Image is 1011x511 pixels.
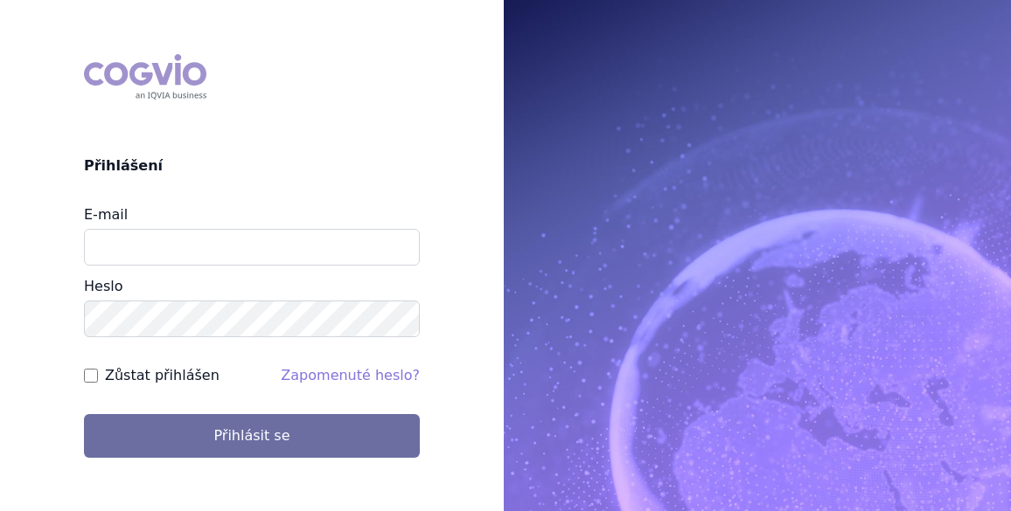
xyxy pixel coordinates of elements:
label: Heslo [84,278,122,294]
h2: Přihlášení [84,155,420,176]
a: Zapomenuté heslo? [281,367,420,383]
button: Přihlásit se [84,414,420,458]
div: COGVIO [84,54,206,100]
label: E-mail [84,206,128,223]
label: Zůstat přihlášen [105,365,220,386]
